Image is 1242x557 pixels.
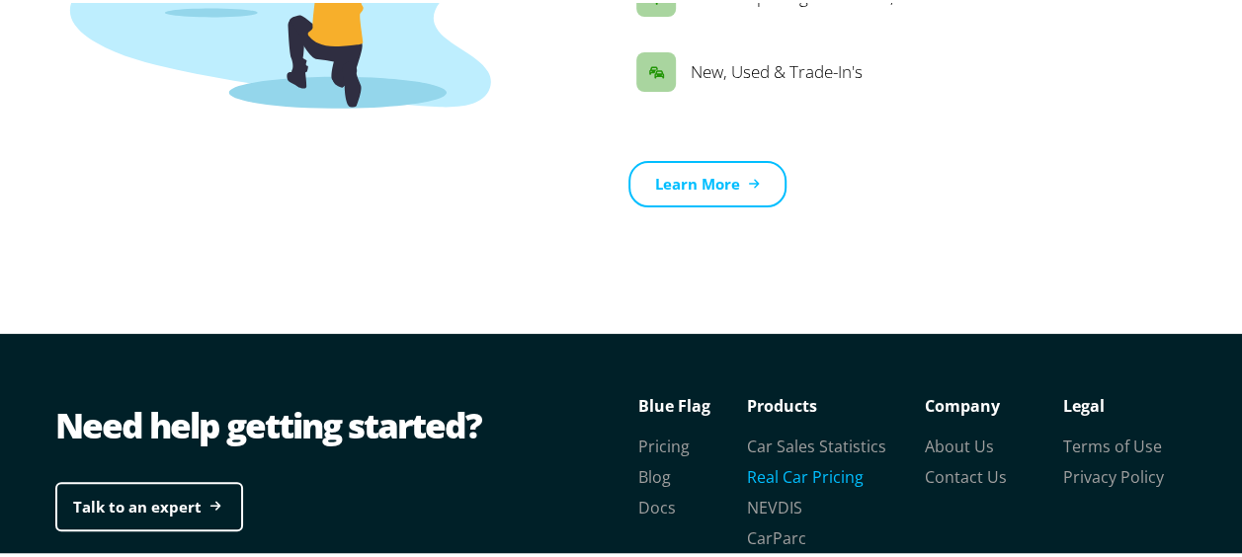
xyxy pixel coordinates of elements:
[638,433,690,454] a: Pricing
[55,398,628,447] div: Need help getting started?
[1063,433,1162,454] a: Terms of Use
[55,479,243,529] a: Talk to an expert
[1063,388,1201,418] p: Legal
[925,388,1063,418] p: Company
[747,524,806,546] a: CarParc
[628,158,787,204] a: Learn More
[925,463,1007,485] a: Contact Us
[691,55,863,83] p: New, Used & Trade-In's
[747,433,886,454] a: Car Sales Statistics
[638,388,747,418] p: Blue Flag
[925,433,994,454] a: About Us
[638,494,676,516] a: Docs
[1063,463,1164,485] a: Privacy Policy
[747,463,864,485] a: Real Car Pricing
[747,388,925,418] p: Products
[747,494,802,516] a: NEVDIS
[638,463,671,485] a: Blog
